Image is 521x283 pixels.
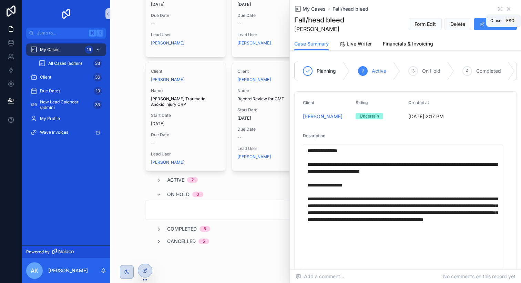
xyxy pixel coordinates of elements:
[48,61,82,66] span: All Cases (admin)
[151,160,184,165] span: [PERSON_NAME]
[151,88,221,93] span: Name
[296,273,344,280] span: Add a comment...
[40,74,51,80] span: Client
[294,15,344,25] h1: Fall/head bleed
[232,63,313,171] a: Client[PERSON_NAME]NameRecord Review for CMTStart Date[DATE]Due Date--Lead User[PERSON_NAME]
[333,6,368,12] a: Fall/head bleed
[26,112,106,125] a: My Profile
[26,28,106,39] button: Jump to...K
[151,121,221,127] span: [DATE]
[61,8,72,19] img: App logo
[167,238,196,245] span: Cancelled
[237,115,307,121] span: [DATE]
[26,249,50,255] span: Powered by
[237,40,271,46] a: [PERSON_NAME]
[237,77,271,82] a: [PERSON_NAME]
[303,100,314,105] span: Client
[237,96,307,102] span: Record Review for CMT
[237,2,307,7] span: [DATE]
[34,57,106,70] a: All Cases (admin)33
[22,39,110,148] div: scrollable content
[26,43,106,56] a: My Cases19
[237,127,307,132] span: Due Date
[93,59,102,68] div: 33
[237,32,307,38] span: Lead User
[237,13,307,18] span: Due Date
[151,151,221,157] span: Lead User
[303,133,325,138] span: Description
[445,18,471,30] button: Delete
[26,99,106,111] a: New Lead Calendar (admin)33
[383,38,433,51] a: Financials & Invoicing
[48,267,88,274] p: [PERSON_NAME]
[294,25,344,33] span: [PERSON_NAME]
[151,2,221,7] span: [DATE]
[237,107,307,113] span: Start Date
[37,30,86,36] span: Jump to...
[422,68,440,74] span: On Hold
[151,77,184,82] a: [PERSON_NAME]
[443,273,515,280] span: No comments on this record yet
[93,73,102,81] div: 36
[372,68,386,74] span: Active
[237,154,271,160] a: [PERSON_NAME]
[40,88,60,94] span: Due Dates
[474,18,517,30] button: Quick Edit
[151,21,155,27] span: --
[191,177,194,183] div: 2
[505,18,516,23] span: Esc
[237,21,242,27] span: --
[93,101,102,109] div: 33
[145,63,226,171] a: Client[PERSON_NAME]Name[PERSON_NAME] Traumatic Anoxic Injury CRPStart Date[DATE]Due Date--Lead Us...
[151,69,221,74] span: Client
[362,68,364,74] span: 2
[490,18,501,23] span: Close
[151,32,221,38] span: Lead User
[303,113,343,120] a: [PERSON_NAME]
[151,96,221,107] span: [PERSON_NAME] Traumatic Anoxic Injury CRP
[40,99,90,110] span: New Lead Calendar (admin)
[237,88,307,93] span: Name
[360,113,379,119] div: Uncertain
[22,245,110,258] a: Powered by
[26,71,106,83] a: Client36
[237,135,242,140] span: --
[151,13,221,18] span: Due Date
[294,6,326,12] a: My Cases
[408,100,429,105] span: Created at
[383,40,433,47] span: Financials & Invoicing
[294,38,329,51] a: Case Summary
[151,113,221,118] span: Start Date
[409,18,442,30] button: Form Edit
[26,126,106,139] a: Wave Invoices
[40,130,68,135] span: Wave Invoices
[167,176,184,183] span: Active
[94,87,102,95] div: 19
[408,113,456,120] span: [DATE] 2:17 PM
[466,68,469,74] span: 4
[317,68,336,74] span: Planning
[40,47,59,52] span: My Cases
[203,239,205,244] div: 5
[347,40,372,47] span: Live Writer
[97,30,103,36] span: K
[196,192,199,197] div: 0
[303,6,326,12] span: My Cases
[340,38,372,51] a: Live Writer
[415,21,436,28] span: Form Edit
[151,40,184,46] span: [PERSON_NAME]
[26,85,106,97] a: Due Dates19
[476,68,501,74] span: Completed
[151,132,221,138] span: Due Date
[85,46,93,54] div: 19
[237,69,307,74] span: Client
[204,226,206,232] div: 5
[151,140,155,146] span: --
[356,100,368,105] span: Siding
